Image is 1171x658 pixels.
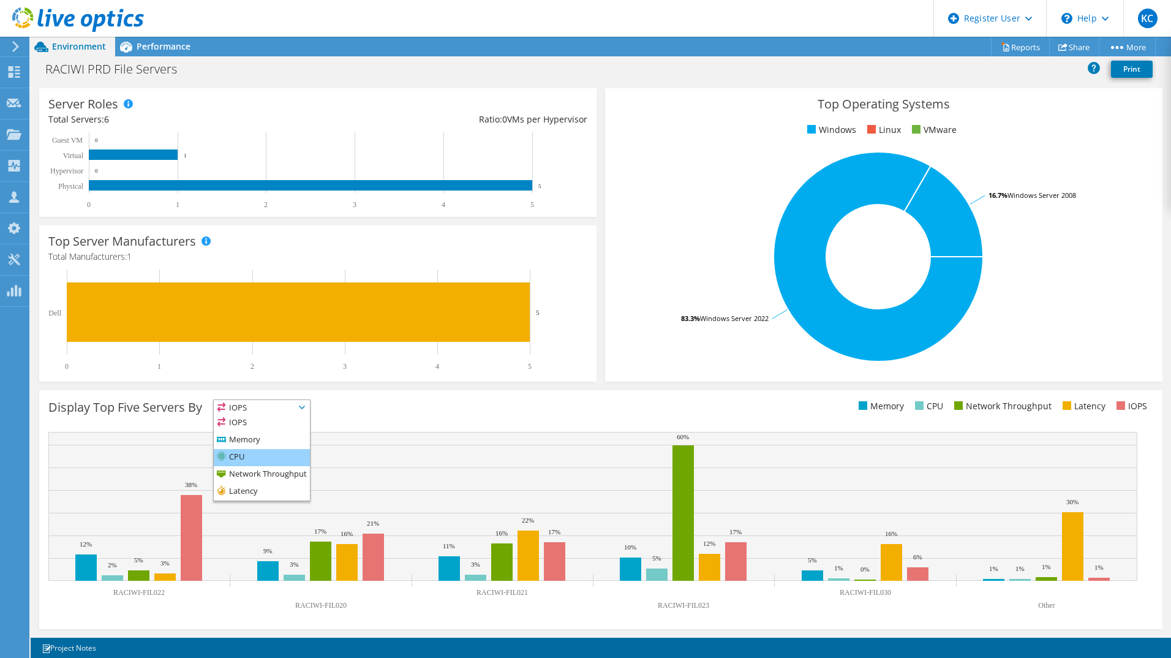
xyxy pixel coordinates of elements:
text: 1% [1015,565,1025,572]
text: 21% [367,520,379,527]
h3: Top Server Manufacturers [48,235,196,248]
text: Virtual [63,151,84,160]
text: 17% [548,528,560,535]
text: 5% [134,556,143,564]
li: Memory [856,399,904,413]
li: Latency [214,483,310,501]
text: 1 [176,200,179,209]
tspan: 16.7% [988,191,1007,200]
li: IOPS [214,415,310,432]
span: Environment [52,40,106,52]
text: 1 [184,153,187,159]
text: RACIWI-FIL022 [113,588,165,597]
text: 60% [677,433,689,441]
span: 0 [502,113,507,125]
span: 6 [104,113,109,125]
li: Network Throughput [214,466,310,483]
text: 5 [528,362,532,371]
text: 1% [989,565,998,572]
a: Reports [991,37,1050,56]
text: 1% [834,564,843,572]
text: RACIWI-FIL023 [658,601,709,610]
span: Performance [137,40,190,52]
li: Latency [1060,399,1105,413]
li: Windows [804,123,856,137]
text: 3 [353,200,356,209]
text: 3% [290,561,299,568]
text: 4 [442,200,445,209]
text: 22% [522,516,534,524]
text: 12% [80,540,92,548]
li: IOPS [1113,399,1147,413]
text: 5 [530,200,534,209]
text: RACIWI-FIL020 [295,601,347,610]
text: 17% [314,528,326,535]
li: Linux [864,123,901,137]
h3: Server Roles [48,97,118,111]
tspan: Windows Server 2022 [700,314,769,323]
li: Network Throughput [951,399,1052,413]
div: Ratio: VMs per Hypervisor [318,113,587,126]
h1: RACIWI PRD File Servers [40,62,196,76]
text: 1% [1042,563,1051,570]
text: 30% [1066,498,1079,505]
text: 38% [185,481,197,488]
h3: Top Operating Systems [614,97,1153,111]
li: CPU [214,449,310,466]
text: 11% [443,542,455,550]
text: 16% [885,530,897,537]
text: 5% [652,554,661,562]
text: 0 [65,362,69,371]
h4: Total Manufacturers: [48,250,587,263]
text: 16% [495,529,508,537]
li: Memory [214,432,310,449]
text: 0 [87,200,91,209]
a: Share [1049,37,1099,56]
a: Project Notes [33,640,105,656]
text: 2% [108,561,117,569]
text: 9% [263,547,273,554]
text: 2 [264,200,268,209]
li: CPU [912,399,943,413]
text: RACIWI-FIL030 [840,588,891,597]
text: Hypervisor [50,167,83,175]
span: IOPS [214,400,310,415]
text: 5 [538,183,541,189]
text: 6% [913,553,922,561]
text: 4 [435,362,439,371]
text: 17% [729,528,742,535]
text: 0 [95,137,98,143]
text: 3 [343,362,347,371]
text: 5% [808,556,817,564]
text: Other [1038,601,1055,610]
text: 2 [250,362,254,371]
tspan: Windows Server 2008 [1007,191,1076,200]
svg: \n [1061,13,1072,24]
text: 1 [157,362,161,371]
text: Physical [58,182,83,191]
text: Dell [48,309,61,317]
a: Print [1111,61,1153,78]
text: 16% [341,530,353,537]
text: 12% [703,540,715,547]
div: Total Servers: [48,113,318,126]
tspan: 83.3% [681,314,700,323]
li: VMware [909,123,957,137]
a: More [1099,37,1156,56]
text: RACIWI-FIL021 [476,588,528,597]
text: 3% [160,559,170,567]
text: 10% [624,543,636,551]
text: 3% [471,561,480,568]
span: 1 [127,251,132,262]
text: 1% [1094,564,1104,571]
text: 0 [95,168,98,174]
text: Guest VM [52,136,83,145]
text: 5 [536,309,540,316]
span: KC [1138,9,1158,28]
text: 0% [860,565,870,573]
